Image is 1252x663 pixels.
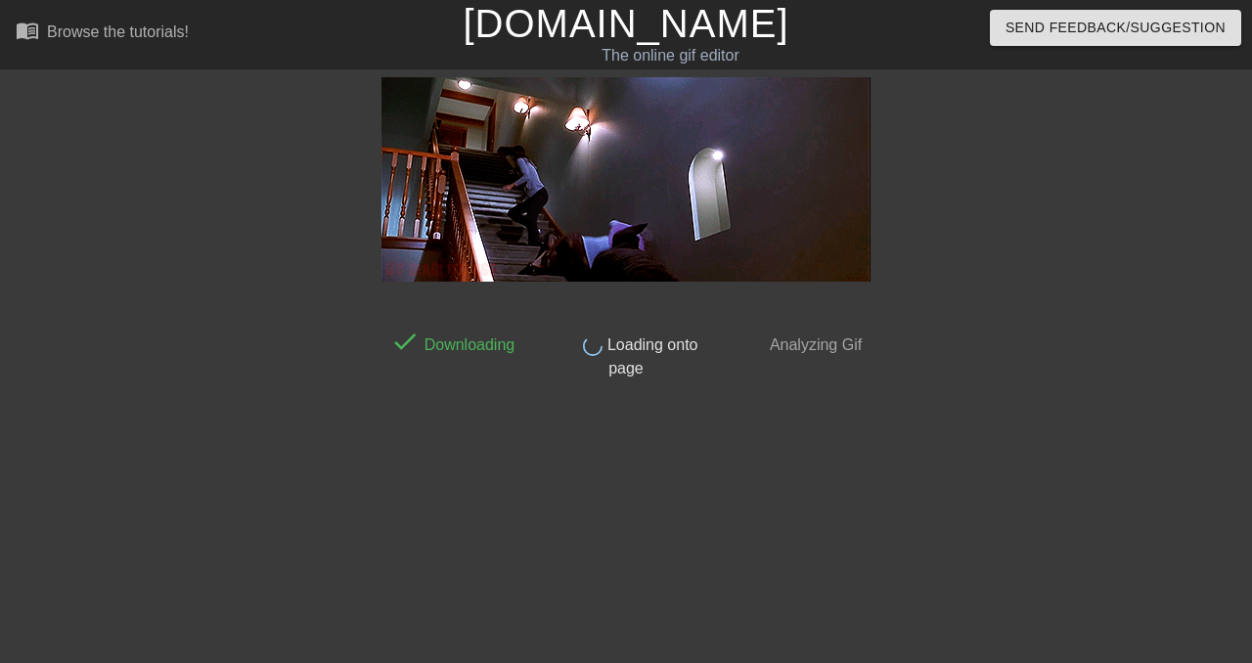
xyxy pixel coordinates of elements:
span: done [390,327,420,356]
span: Send Feedback/Suggestion [1006,16,1226,40]
a: [DOMAIN_NAME] [463,2,788,45]
span: Analyzing Gif [766,336,862,353]
button: Send Feedback/Suggestion [990,10,1241,46]
div: The online gif editor [427,44,915,67]
span: Loading onto page [603,336,697,376]
div: Browse the tutorials! [47,23,189,40]
a: Browse the tutorials! [16,19,189,49]
span: Downloading [420,336,514,353]
img: 4V0yy.gif [381,77,871,282]
span: menu_book [16,19,39,42]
